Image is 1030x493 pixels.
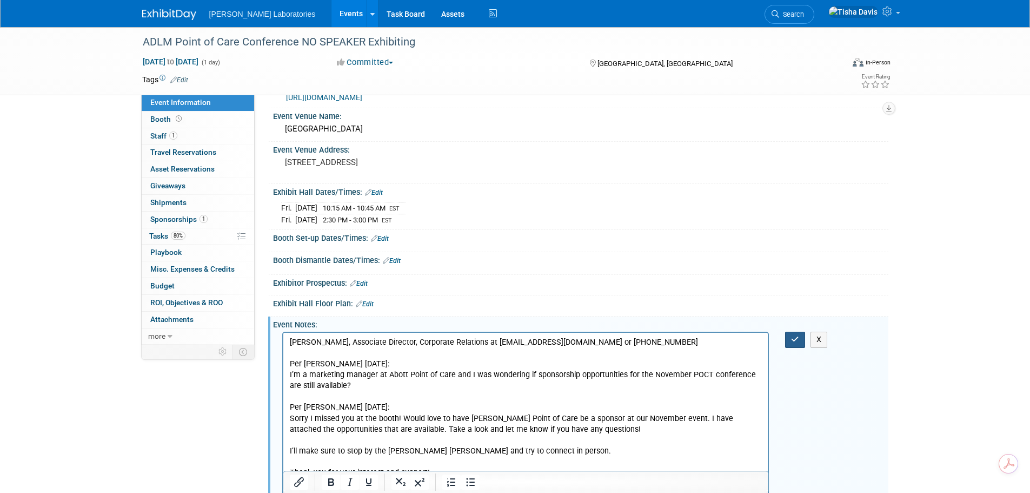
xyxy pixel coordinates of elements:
[150,98,211,107] span: Event Information
[341,475,359,490] button: Italic
[142,261,254,278] a: Misc. Expenses & Credits
[290,475,308,490] button: Insert/edit link
[281,214,295,226] td: Fri.
[232,345,254,359] td: Toggle Event Tabs
[142,9,196,20] img: ExhibitDay
[142,144,254,161] a: Travel Reservations
[356,300,374,308] a: Edit
[442,475,461,490] button: Numbered list
[779,10,804,18] span: Search
[169,132,177,140] span: 1
[273,252,888,266] div: Booth Dismantle Dates/Times:
[382,217,392,224] span: EST
[295,214,317,226] td: [DATE]
[322,475,340,490] button: Bold
[150,115,184,123] span: Booth
[142,195,254,211] a: Shipments
[295,202,317,214] td: [DATE]
[286,93,362,102] a: [URL][DOMAIN_NAME]
[142,57,199,67] span: [DATE] [DATE]
[142,111,254,128] a: Booth
[150,181,185,190] span: Giveaways
[323,204,386,212] span: 10:15 AM - 10:45 AM
[142,278,254,294] a: Budget
[323,216,378,224] span: 2:30 PM - 3:00 PM
[273,108,888,122] div: Event Venue Name:
[383,257,401,265] a: Edit
[828,6,878,18] img: Tisha Davis
[333,57,397,68] button: Committed
[139,32,827,52] div: ADLM Point of Care Conference NO SPEAKER Exhibiting
[273,317,888,330] div: Event Notes:
[273,142,888,155] div: Event Venue Address:
[597,60,733,68] span: [GEOGRAPHIC_DATA], [GEOGRAPHIC_DATA]
[150,265,235,273] span: Misc. Expenses & Credits
[150,215,208,224] span: Sponsorships
[170,76,188,84] a: Edit
[410,475,429,490] button: Superscript
[150,315,194,324] span: Attachments
[142,212,254,228] a: Sponsorships1
[273,275,888,289] div: Exhibitor Prospectus:
[350,280,368,287] a: Edit
[150,248,182,257] span: Playbook
[273,184,888,198] div: Exhibit Hall Dates/Times:
[142,295,254,311] a: ROI, Objectives & ROO
[360,475,378,490] button: Underline
[142,161,254,178] a: Asset Reservations
[142,328,254,345] a: more
[200,215,208,223] span: 1
[150,132,177,140] span: Staff
[780,56,891,73] div: Event Format
[165,57,176,66] span: to
[461,475,480,490] button: Bullet list
[273,230,888,244] div: Booth Set-up Dates/Times:
[765,5,814,24] a: Search
[285,157,517,167] pre: [STREET_ADDRESS]
[365,189,383,196] a: Edit
[273,295,888,310] div: Exhibit Hall Floor Plan:
[142,128,254,144] a: Staff1
[142,245,254,261] a: Playbook
[281,202,295,214] td: Fri.
[150,148,216,156] span: Travel Reservations
[861,74,890,80] div: Event Rating
[150,298,223,307] span: ROI, Objectives & ROO
[150,281,175,290] span: Budget
[171,232,185,240] span: 80%
[142,312,254,328] a: Attachments
[865,58,891,67] div: In-Person
[810,332,828,347] button: X
[853,58,863,67] img: Format-Inperson.png
[281,121,880,137] div: [GEOGRAPHIC_DATA]
[389,205,400,212] span: EST
[201,59,220,66] span: (1 day)
[391,475,410,490] button: Subscript
[148,332,165,340] span: more
[209,10,316,18] span: [PERSON_NAME] Laboratories
[214,345,232,359] td: Personalize Event Tab Strip
[142,228,254,245] a: Tasks80%
[371,235,389,242] a: Edit
[142,74,188,85] td: Tags
[174,115,184,123] span: Booth not reserved yet
[149,232,185,240] span: Tasks
[142,95,254,111] a: Event Information
[150,165,215,173] span: Asset Reservations
[150,198,187,207] span: Shipments
[142,178,254,194] a: Giveaways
